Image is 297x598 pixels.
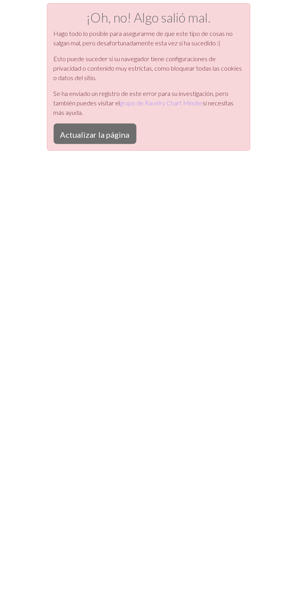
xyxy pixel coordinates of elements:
a: grupo de Ravelry Chart Minder [120,99,203,107]
button: Actualizar la página [54,124,136,144]
font: ¡Oh, no! Algo salió mal. [86,9,211,25]
font: si necesitas más ayuda. [54,99,234,116]
font: Esto puede suceder si su navegador tiene configuraciones de privacidad o contenido muy estrictas,... [54,55,242,81]
font: Se ha enviado un registro de este error para su investigación, pero también puedes visitar el [54,90,229,107]
font: Hago todo lo posible para asegurarme de que este tipo de cosas no salgan mal, pero desafortunadam... [54,30,233,47]
font: Actualizar la página [60,130,130,139]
